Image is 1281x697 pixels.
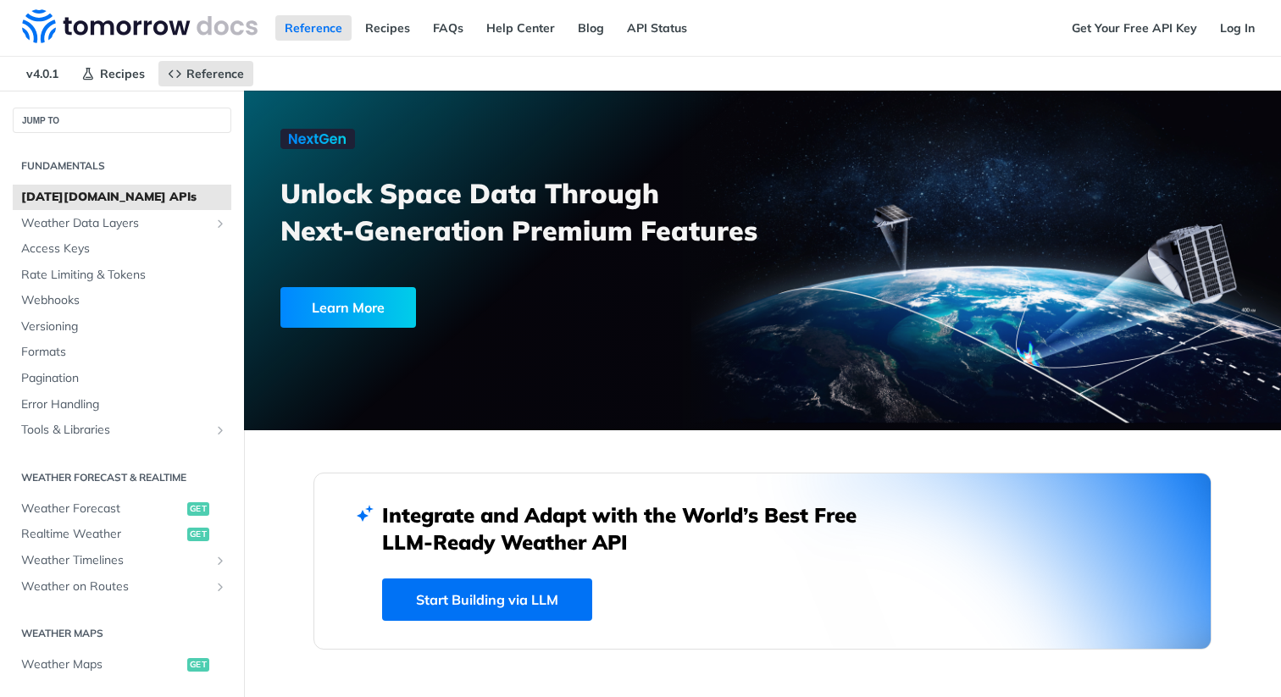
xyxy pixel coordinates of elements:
[618,15,696,41] a: API Status
[72,61,154,86] a: Recipes
[280,287,680,328] a: Learn More
[13,496,231,522] a: Weather Forecastget
[13,158,231,174] h2: Fundamentals
[21,370,227,387] span: Pagination
[356,15,419,41] a: Recipes
[21,344,227,361] span: Formats
[21,215,209,232] span: Weather Data Layers
[13,108,231,133] button: JUMP TO
[13,366,231,391] a: Pagination
[21,318,227,335] span: Versioning
[187,528,209,541] span: get
[186,66,244,81] span: Reference
[13,185,231,210] a: [DATE][DOMAIN_NAME] APIs
[280,174,781,249] h3: Unlock Space Data Through Next-Generation Premium Features
[21,656,183,673] span: Weather Maps
[275,15,352,41] a: Reference
[21,292,227,309] span: Webhooks
[21,396,227,413] span: Error Handling
[213,423,227,437] button: Show subpages for Tools & Libraries
[17,61,68,86] span: v4.0.1
[13,263,231,288] a: Rate Limiting & Tokens
[21,578,209,595] span: Weather on Routes
[21,267,227,284] span: Rate Limiting & Tokens
[424,15,473,41] a: FAQs
[13,314,231,340] a: Versioning
[1211,15,1264,41] a: Log In
[13,548,231,573] a: Weather TimelinesShow subpages for Weather Timelines
[158,61,253,86] a: Reference
[13,626,231,641] h2: Weather Maps
[21,552,209,569] span: Weather Timelines
[13,392,231,418] a: Error Handling
[477,15,564,41] a: Help Center
[13,211,231,236] a: Weather Data LayersShow subpages for Weather Data Layers
[280,287,416,328] div: Learn More
[21,241,227,257] span: Access Keys
[13,340,231,365] a: Formats
[13,418,231,443] a: Tools & LibrariesShow subpages for Tools & Libraries
[568,15,613,41] a: Blog
[13,522,231,547] a: Realtime Weatherget
[213,580,227,594] button: Show subpages for Weather on Routes
[22,9,258,43] img: Tomorrow.io Weather API Docs
[382,501,882,556] h2: Integrate and Adapt with the World’s Best Free LLM-Ready Weather API
[13,288,231,313] a: Webhooks
[21,501,183,517] span: Weather Forecast
[213,217,227,230] button: Show subpages for Weather Data Layers
[13,236,231,262] a: Access Keys
[13,652,231,678] a: Weather Mapsget
[382,578,592,621] a: Start Building via LLM
[213,554,227,567] button: Show subpages for Weather Timelines
[21,526,183,543] span: Realtime Weather
[13,470,231,485] h2: Weather Forecast & realtime
[280,129,355,149] img: NextGen
[187,502,209,516] span: get
[21,422,209,439] span: Tools & Libraries
[21,189,227,206] span: [DATE][DOMAIN_NAME] APIs
[13,574,231,600] a: Weather on RoutesShow subpages for Weather on Routes
[1062,15,1206,41] a: Get Your Free API Key
[100,66,145,81] span: Recipes
[187,658,209,672] span: get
